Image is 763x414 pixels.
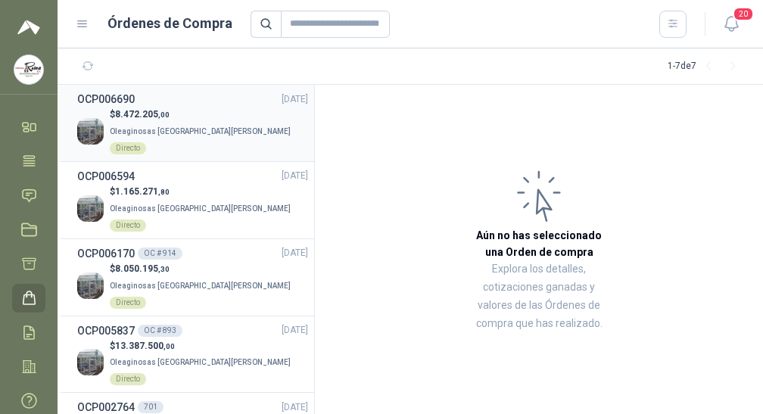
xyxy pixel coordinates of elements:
[282,323,308,338] span: [DATE]
[110,358,291,366] span: Oleaginosas [GEOGRAPHIC_DATA][PERSON_NAME]
[17,18,40,36] img: Logo peakr
[110,339,308,353] p: $
[668,54,745,79] div: 1 - 7 de 7
[158,188,170,196] span: ,80
[138,401,163,413] div: 701
[158,265,170,273] span: ,30
[77,245,308,310] a: OCP006170OC # 914[DATE] Company Logo$8.050.195,30Oleaginosas [GEOGRAPHIC_DATA][PERSON_NAME]Directo
[466,227,612,260] h3: Aún no has seleccionado una Orden de compra
[115,263,170,274] span: 8.050.195
[110,142,146,154] div: Directo
[110,262,308,276] p: $
[77,168,308,232] a: OCP006594[DATE] Company Logo$1.165.271,80Oleaginosas [GEOGRAPHIC_DATA][PERSON_NAME]Directo
[77,118,104,145] img: Company Logo
[138,247,182,260] div: OC # 914
[77,168,135,185] h3: OCP006594
[110,219,146,232] div: Directo
[77,91,135,107] h3: OCP006690
[110,297,146,309] div: Directo
[158,111,170,119] span: ,00
[115,186,170,197] span: 1.165.271
[282,92,308,107] span: [DATE]
[14,55,43,84] img: Company Logo
[282,169,308,183] span: [DATE]
[110,204,291,213] span: Oleaginosas [GEOGRAPHIC_DATA][PERSON_NAME]
[110,127,291,135] span: Oleaginosas [GEOGRAPHIC_DATA][PERSON_NAME]
[77,91,308,155] a: OCP006690[DATE] Company Logo$8.472.205,00Oleaginosas [GEOGRAPHIC_DATA][PERSON_NAME]Directo
[107,13,232,34] h1: Órdenes de Compra
[110,282,291,290] span: Oleaginosas [GEOGRAPHIC_DATA][PERSON_NAME]
[282,246,308,260] span: [DATE]
[733,7,754,21] span: 20
[110,373,146,385] div: Directo
[138,325,182,337] div: OC # 893
[77,195,104,222] img: Company Logo
[466,260,612,333] p: Explora los detalles, cotizaciones ganadas y valores de las Órdenes de compra que has realizado.
[163,342,175,350] span: ,00
[110,185,308,199] p: $
[77,322,135,339] h3: OCP005837
[115,341,175,351] span: 13.387.500
[77,349,104,375] img: Company Logo
[115,109,170,120] span: 8.472.205
[110,107,308,122] p: $
[77,322,308,387] a: OCP005837OC # 893[DATE] Company Logo$13.387.500,00Oleaginosas [GEOGRAPHIC_DATA][PERSON_NAME]Directo
[718,11,745,38] button: 20
[77,272,104,299] img: Company Logo
[77,245,135,262] h3: OCP006170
